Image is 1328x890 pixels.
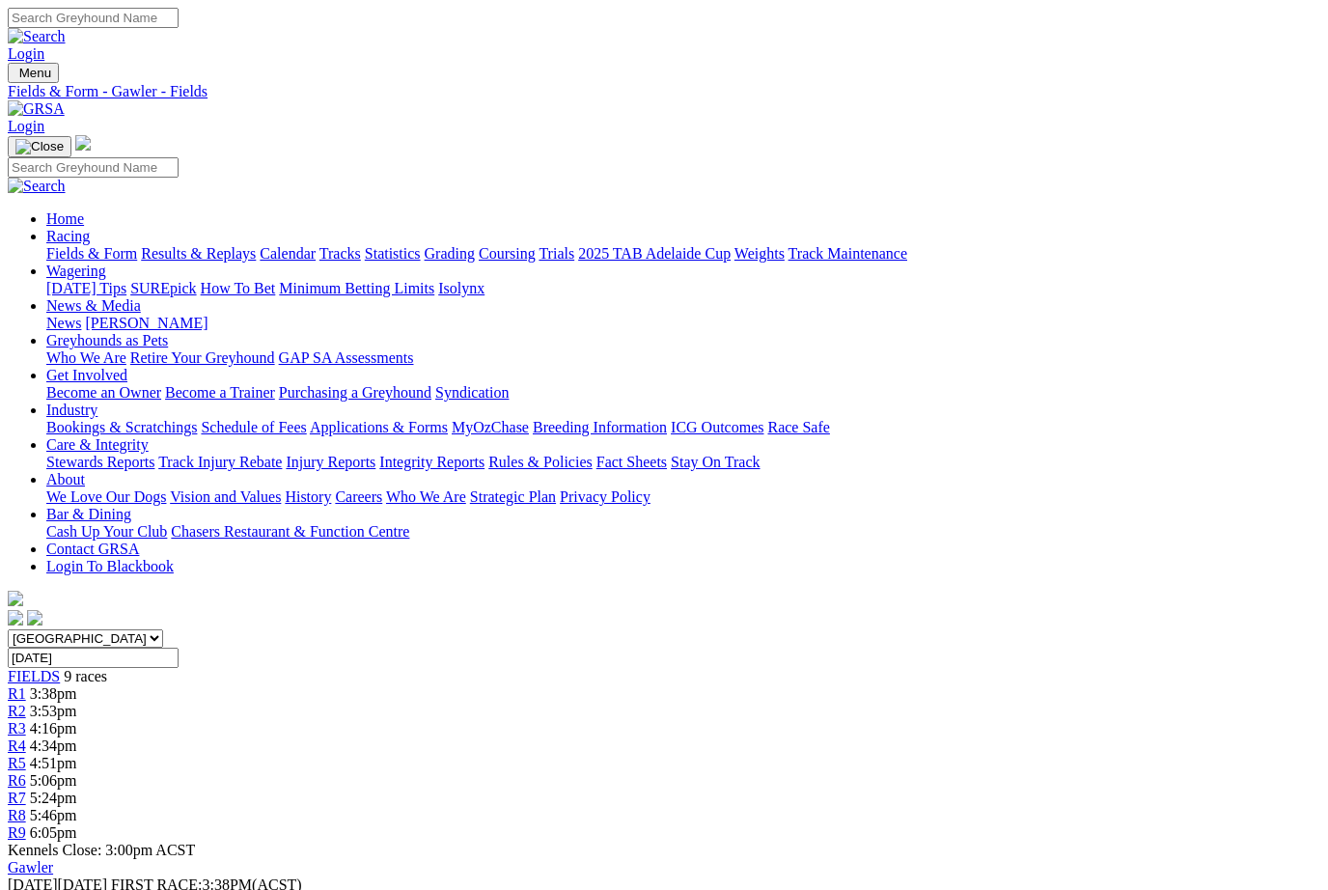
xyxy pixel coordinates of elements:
a: Purchasing a Greyhound [279,384,431,401]
a: Schedule of Fees [201,419,306,435]
a: Privacy Policy [560,488,650,505]
a: History [285,488,331,505]
a: Track Maintenance [788,245,907,262]
a: GAP SA Assessments [279,349,414,366]
a: Industry [46,402,97,418]
input: Search [8,157,179,178]
img: logo-grsa-white.png [8,591,23,606]
a: We Love Our Dogs [46,488,166,505]
a: Wagering [46,263,106,279]
span: 6:05pm [30,824,77,841]
a: Trials [539,245,574,262]
a: Strategic Plan [470,488,556,505]
a: R5 [8,755,26,771]
span: 5:06pm [30,772,77,789]
a: Login [8,118,44,134]
img: twitter.svg [27,610,42,626]
div: News & Media [46,315,1320,332]
a: Get Involved [46,367,127,383]
a: Contact GRSA [46,541,139,557]
a: Who We Are [386,488,466,505]
a: Retire Your Greyhound [130,349,275,366]
span: 5:24pm [30,790,77,806]
input: Search [8,8,179,28]
div: Wagering [46,280,1320,297]
div: Get Involved [46,384,1320,402]
a: Fact Sheets [596,454,667,470]
a: Race Safe [767,419,829,435]
a: Rules & Policies [488,454,593,470]
a: How To Bet [201,280,276,296]
a: Track Injury Rebate [158,454,282,470]
a: Home [46,210,84,227]
span: 3:53pm [30,703,77,719]
span: Kennels Close: 3:00pm ACST [8,842,195,858]
img: facebook.svg [8,610,23,626]
a: Who We Are [46,349,126,366]
span: R7 [8,790,26,806]
a: Become an Owner [46,384,161,401]
a: Fields & Form - Gawler - Fields [8,83,1320,100]
span: Menu [19,66,51,80]
div: Industry [46,419,1320,436]
a: R1 [8,685,26,702]
a: FIELDS [8,668,60,684]
span: 9 races [64,668,107,684]
img: Search [8,28,66,45]
a: R8 [8,807,26,823]
a: R6 [8,772,26,789]
a: Vision and Values [170,488,281,505]
img: Search [8,178,66,195]
a: Gawler [8,859,53,876]
a: Calendar [260,245,316,262]
a: [PERSON_NAME] [85,315,207,331]
a: Login To Blackbook [46,558,174,574]
span: 4:34pm [30,737,77,754]
a: Careers [335,488,382,505]
a: Isolynx [438,280,484,296]
a: R4 [8,737,26,754]
a: Coursing [479,245,536,262]
a: R9 [8,824,26,841]
a: ICG Outcomes [671,419,763,435]
a: Breeding Information [533,419,667,435]
a: News & Media [46,297,141,314]
div: Care & Integrity [46,454,1320,471]
a: MyOzChase [452,419,529,435]
a: Minimum Betting Limits [279,280,434,296]
img: Close [15,139,64,154]
span: 4:51pm [30,755,77,771]
a: Cash Up Your Club [46,523,167,540]
span: 3:38pm [30,685,77,702]
a: Integrity Reports [379,454,484,470]
a: About [46,471,85,487]
a: Weights [734,245,785,262]
a: Care & Integrity [46,436,149,453]
a: Results & Replays [141,245,256,262]
div: Racing [46,245,1320,263]
a: Bar & Dining [46,506,131,522]
a: Login [8,45,44,62]
div: About [46,488,1320,506]
a: Applications & Forms [310,419,448,435]
a: Greyhounds as Pets [46,332,168,348]
img: GRSA [8,100,65,118]
a: [DATE] Tips [46,280,126,296]
button: Toggle navigation [8,63,59,83]
a: R2 [8,703,26,719]
input: Select date [8,648,179,668]
a: Statistics [365,245,421,262]
a: Bookings & Scratchings [46,419,197,435]
a: News [46,315,81,331]
a: Racing [46,228,90,244]
span: 4:16pm [30,720,77,737]
img: logo-grsa-white.png [75,135,91,151]
a: 2025 TAB Adelaide Cup [578,245,731,262]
